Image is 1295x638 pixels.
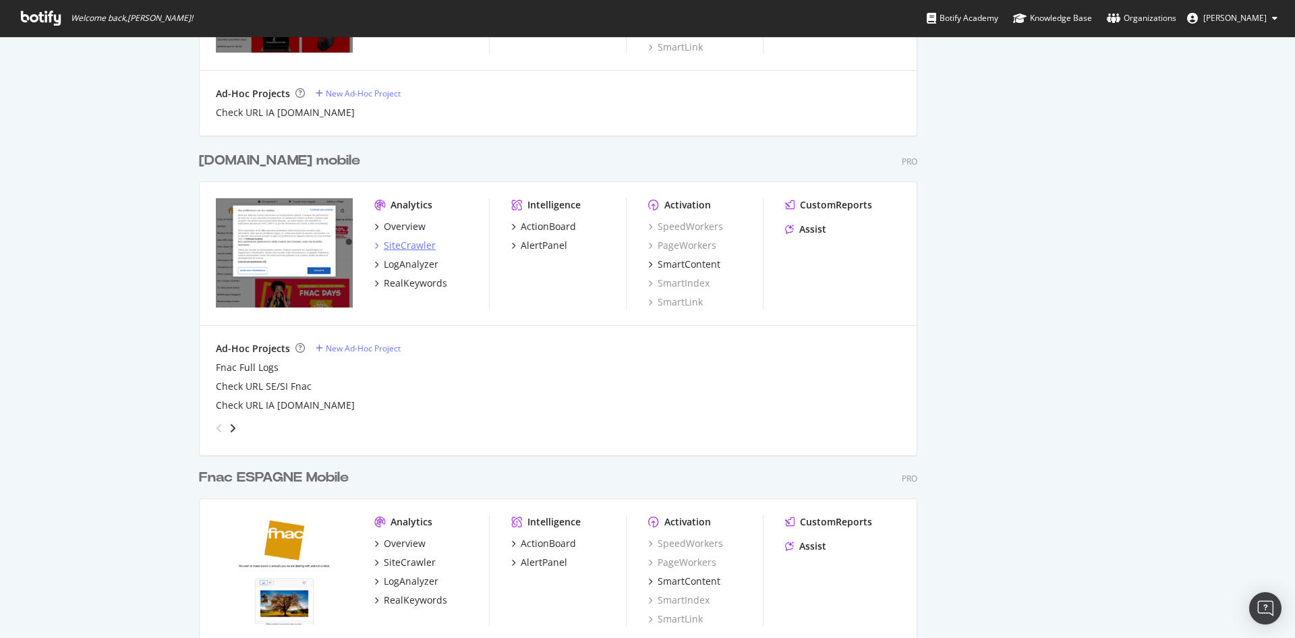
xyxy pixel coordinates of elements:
[648,537,723,550] a: SpeedWorkers
[216,380,312,393] a: Check URL SE/SI Fnac
[521,556,567,569] div: AlertPanel
[216,87,290,100] div: Ad-Hoc Projects
[648,295,703,309] a: SmartLink
[664,515,711,529] div: Activation
[71,13,193,24] span: Welcome back, [PERSON_NAME] !
[199,468,354,488] a: Fnac ESPAGNE Mobile
[391,198,432,212] div: Analytics
[1013,11,1092,25] div: Knowledge Base
[1249,592,1282,625] div: Open Intercom Messenger
[521,537,576,550] div: ActionBoard
[384,575,438,588] div: LogAnalyzer
[384,556,436,569] div: SiteCrawler
[316,88,401,99] a: New Ad-Hoc Project
[199,151,360,171] div: [DOMAIN_NAME] mobile
[1203,12,1267,24] span: Simon Alixant
[658,575,720,588] div: SmartContent
[199,468,349,488] div: Fnac ESPAGNE Mobile
[648,220,723,233] a: SpeedWorkers
[384,537,426,550] div: Overview
[210,417,228,439] div: angle-left
[384,593,447,607] div: RealKeywords
[374,593,447,607] a: RealKeywords
[511,537,576,550] a: ActionBoard
[316,343,401,354] a: New Ad-Hoc Project
[384,258,438,271] div: LogAnalyzer
[374,277,447,290] a: RealKeywords
[374,575,438,588] a: LogAnalyzer
[648,40,703,54] a: SmartLink
[216,399,355,412] a: Check URL IA [DOMAIN_NAME]
[384,239,436,252] div: SiteCrawler
[374,556,436,569] a: SiteCrawler
[216,342,290,355] div: Ad-Hoc Projects
[199,151,366,171] a: [DOMAIN_NAME] mobile
[902,473,917,484] div: Pro
[384,277,447,290] div: RealKeywords
[374,239,436,252] a: SiteCrawler
[800,515,872,529] div: CustomReports
[326,88,401,99] div: New Ad-Hoc Project
[785,198,872,212] a: CustomReports
[527,515,581,529] div: Intelligence
[216,198,353,308] img: www.fnac.com/
[648,556,716,569] a: PageWorkers
[648,575,720,588] a: SmartContent
[391,515,432,529] div: Analytics
[527,198,581,212] div: Intelligence
[216,515,353,625] img: fnac.es
[511,239,567,252] a: AlertPanel
[384,220,426,233] div: Overview
[1176,7,1288,29] button: [PERSON_NAME]
[374,537,426,550] a: Overview
[648,612,703,626] a: SmartLink
[648,593,710,607] a: SmartIndex
[511,220,576,233] a: ActionBoard
[648,277,710,290] a: SmartIndex
[664,198,711,212] div: Activation
[216,361,279,374] a: Fnac Full Logs
[648,239,716,252] a: PageWorkers
[902,156,917,167] div: Pro
[800,198,872,212] div: CustomReports
[785,223,826,236] a: Assist
[216,106,355,119] a: Check URL IA [DOMAIN_NAME]
[1107,11,1176,25] div: Organizations
[228,422,237,435] div: angle-right
[785,515,872,529] a: CustomReports
[799,223,826,236] div: Assist
[648,258,720,271] a: SmartContent
[927,11,998,25] div: Botify Academy
[511,556,567,569] a: AlertPanel
[658,258,720,271] div: SmartContent
[374,220,426,233] a: Overview
[326,343,401,354] div: New Ad-Hoc Project
[374,258,438,271] a: LogAnalyzer
[521,220,576,233] div: ActionBoard
[785,540,826,553] a: Assist
[521,239,567,252] div: AlertPanel
[799,540,826,553] div: Assist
